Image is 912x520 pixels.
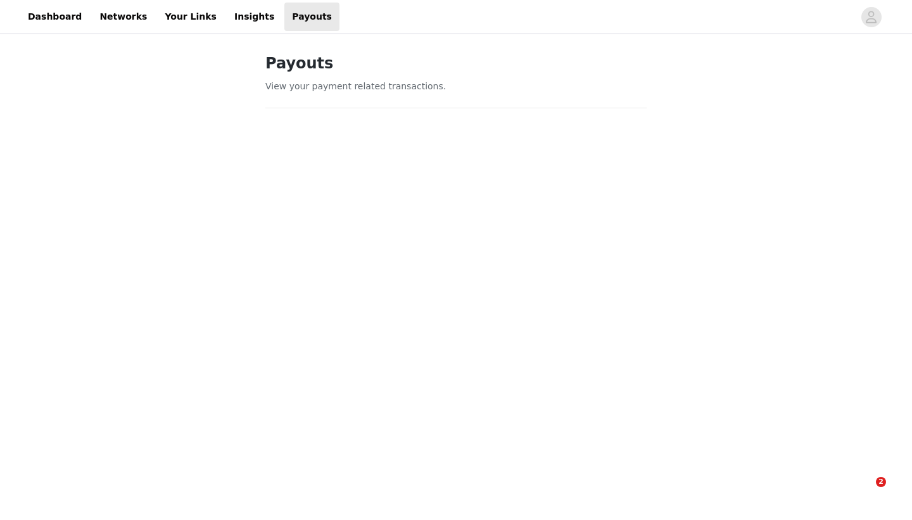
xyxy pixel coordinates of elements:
[20,3,89,31] a: Dashboard
[265,80,647,93] p: View your payment related transactions.
[850,477,880,507] iframe: Intercom live chat
[876,477,886,487] span: 2
[865,7,877,27] div: avatar
[265,52,647,75] h1: Payouts
[284,3,339,31] a: Payouts
[227,3,282,31] a: Insights
[157,3,224,31] a: Your Links
[92,3,155,31] a: Networks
